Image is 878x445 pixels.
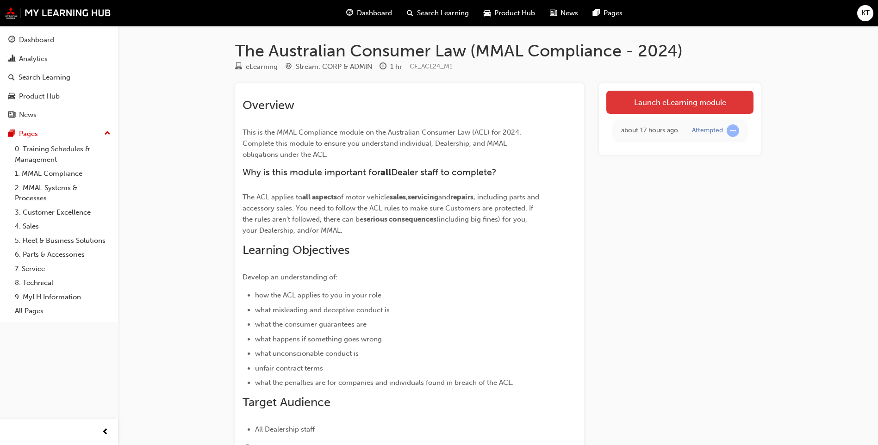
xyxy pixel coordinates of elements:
span: Product Hub [494,8,535,19]
span: what happens if something goes wrong [255,335,382,343]
span: learningRecordVerb_ATTEMPT-icon [727,124,739,137]
span: The ACL applies to [243,193,302,201]
a: 2. MMAL Systems & Processes [11,181,114,205]
div: Stream [285,61,372,73]
span: This is the MMAL Compliance module on the Australian Consumer Law (ACL) for 2024. Complete this m... [243,128,523,159]
span: car-icon [484,7,491,19]
div: Analytics [19,54,48,64]
div: News [19,110,37,120]
a: 1. MMAL Compliance [11,167,114,181]
div: Attempted [692,126,723,135]
span: Dealer staff to complete? [391,167,497,178]
a: 6. Parts & Accessories [11,247,114,262]
span: search-icon [8,74,15,82]
img: mmal [5,7,111,19]
button: Pages [4,125,114,142]
span: what the consumer guarantees are [255,320,367,328]
a: 9. MyLH Information [11,290,114,304]
span: news-icon [8,111,15,119]
a: car-iconProduct Hub [476,4,542,23]
a: Launch eLearning module [606,91,753,114]
a: 4. Sales [11,219,114,234]
div: Wed Aug 20 2025 13:56:07 GMT+0800 (Australian Western Standard Time) [621,125,678,136]
span: pages-icon [593,7,600,19]
a: 8. Technical [11,276,114,290]
a: 3. Customer Excellence [11,205,114,220]
span: News [560,8,578,19]
span: prev-icon [102,426,109,438]
span: learningResourceType_ELEARNING-icon [235,63,242,71]
span: pages-icon [8,130,15,138]
span: serious consequences [363,215,436,223]
span: target-icon [285,63,292,71]
div: eLearning [246,62,278,72]
a: news-iconNews [542,4,585,23]
span: and [438,193,450,201]
span: Learning resource code [410,62,453,70]
span: , [406,193,408,201]
a: search-iconSearch Learning [399,4,476,23]
div: 1 hr [390,62,402,72]
span: clock-icon [380,63,386,71]
span: Pages [604,8,623,19]
span: guage-icon [8,36,15,44]
span: Dashboard [357,8,392,19]
span: of motor vehicle [337,193,390,201]
a: Analytics [4,50,114,68]
span: chart-icon [8,55,15,63]
span: what unconscionable conduct is [255,349,359,358]
span: Search Learning [417,8,469,19]
span: how the ACL applies to you in your role [255,291,381,299]
div: Search Learning [19,72,70,83]
a: 5. Fleet & Business Solutions [11,234,114,248]
span: search-icon [407,7,413,19]
span: up-icon [104,128,111,140]
span: what misleading and deceptive conduct is [255,306,390,314]
div: Type [235,61,278,73]
span: All Dealership staff [255,425,315,433]
span: Learning Objectives [243,243,349,257]
span: KT [861,8,870,19]
span: repairs [450,193,473,201]
div: Dashboard [19,35,54,45]
a: 7. Service [11,262,114,276]
button: DashboardAnalyticsSearch LearningProduct HubNews [4,30,114,125]
button: KT [857,5,873,21]
span: what the penalties are for companies and individuals found in breach of the ACL. [255,378,514,387]
h1: The Australian Consumer Law (MMAL Compliance - 2024) [235,41,761,61]
span: all aspects [302,193,337,201]
span: Target Audience [243,395,330,409]
span: sales [390,193,406,201]
a: All Pages [11,304,114,318]
span: news-icon [550,7,557,19]
a: Dashboard [4,31,114,49]
span: all [380,167,391,178]
span: Develop an understanding of: [243,273,337,281]
span: Why is this module important for [243,167,380,178]
div: Product Hub [19,91,60,102]
span: unfair contract terms [255,364,323,372]
a: News [4,106,114,124]
a: 0. Training Schedules & Management [11,142,114,167]
div: Stream: CORP & ADMIN [296,62,372,72]
span: car-icon [8,93,15,101]
a: Search Learning [4,69,114,86]
a: Product Hub [4,88,114,105]
a: guage-iconDashboard [339,4,399,23]
div: Duration [380,61,402,73]
div: Pages [19,129,38,139]
span: guage-icon [346,7,353,19]
span: servicing [408,193,438,201]
a: pages-iconPages [585,4,630,23]
span: , including parts and accessory sales. You need to follow the ACL rules to make sure Customers ar... [243,193,541,223]
span: Overview [243,98,294,112]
